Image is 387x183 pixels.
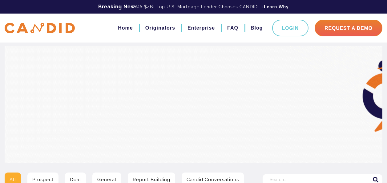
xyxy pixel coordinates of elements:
a: Request A Demo [315,20,382,36]
a: Enterprise [187,23,215,33]
a: Home [118,23,133,33]
a: Learn Why [264,4,289,10]
img: Video Library Hero [5,46,382,163]
b: Breaking News: [98,4,139,10]
a: FAQ [227,23,238,33]
img: CANDID APP [5,23,75,34]
a: Login [272,20,309,36]
a: Blog [251,23,263,33]
a: Originators [145,23,175,33]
